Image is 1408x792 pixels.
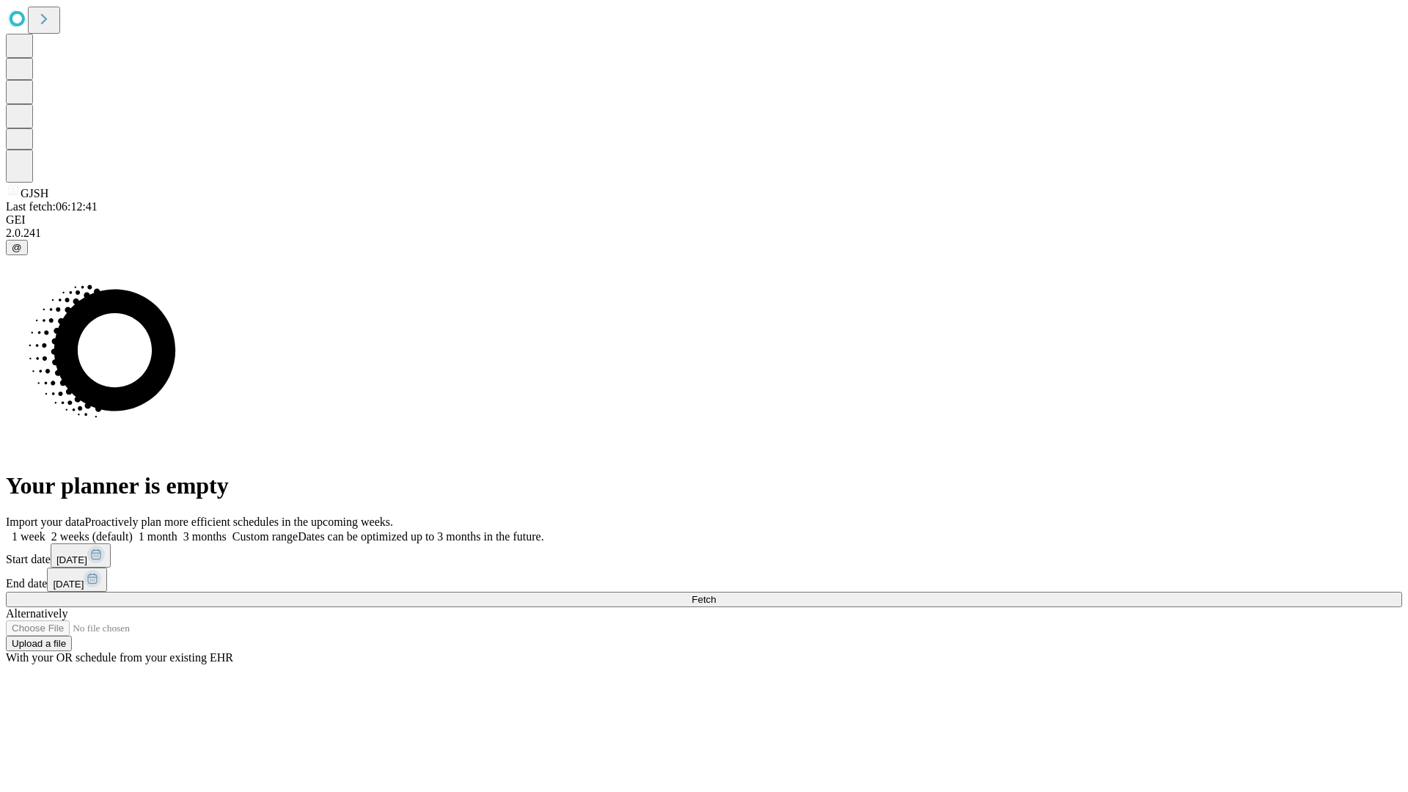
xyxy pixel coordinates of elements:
[6,592,1402,607] button: Fetch
[6,568,1402,592] div: End date
[47,568,107,592] button: [DATE]
[6,607,67,620] span: Alternatively
[6,636,72,651] button: Upload a file
[6,651,233,664] span: With your OR schedule from your existing EHR
[6,213,1402,227] div: GEI
[6,472,1402,499] h1: Your planner is empty
[21,187,48,199] span: GJSH
[298,530,543,543] span: Dates can be optimized up to 3 months in the future.
[6,227,1402,240] div: 2.0.241
[6,240,28,255] button: @
[183,530,227,543] span: 3 months
[12,530,45,543] span: 1 week
[6,543,1402,568] div: Start date
[6,516,85,528] span: Import your data
[56,554,87,565] span: [DATE]
[12,242,22,253] span: @
[232,530,298,543] span: Custom range
[51,543,111,568] button: [DATE]
[692,594,716,605] span: Fetch
[6,200,98,213] span: Last fetch: 06:12:41
[139,530,177,543] span: 1 month
[85,516,393,528] span: Proactively plan more efficient schedules in the upcoming weeks.
[53,579,84,590] span: [DATE]
[51,530,133,543] span: 2 weeks (default)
